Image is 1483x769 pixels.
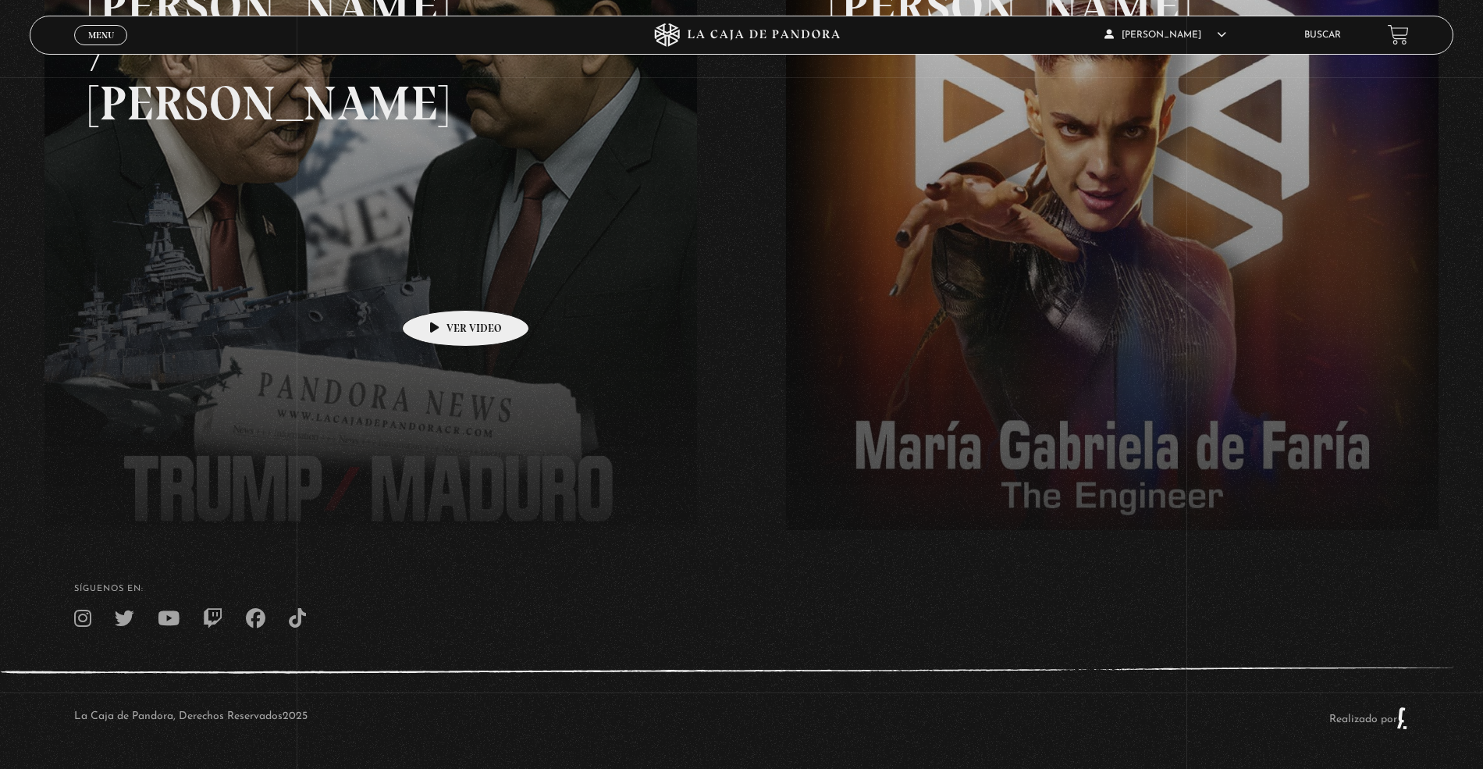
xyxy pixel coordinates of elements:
span: [PERSON_NAME] [1104,30,1226,40]
h4: SÍguenos en: [74,585,1409,593]
span: Cerrar [83,43,119,54]
span: Menu [88,30,114,40]
a: Realizado por [1329,714,1409,725]
a: View your shopping cart [1388,24,1409,45]
a: Buscar [1304,30,1341,40]
p: La Caja de Pandora, Derechos Reservados 2025 [74,707,308,730]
